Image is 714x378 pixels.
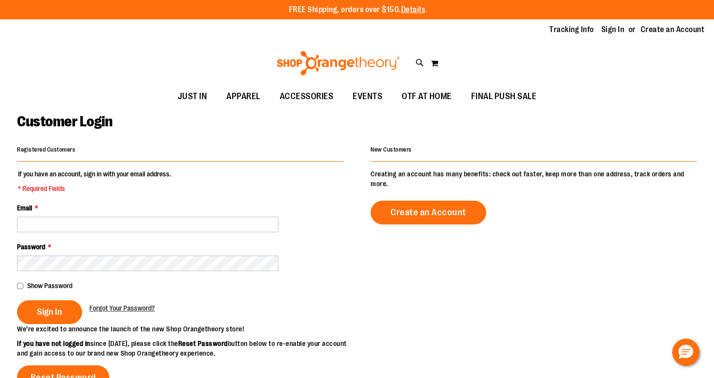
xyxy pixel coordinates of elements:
a: OTF AT HOME [392,86,461,108]
strong: Registered Customers [17,146,75,153]
span: Forgot Your Password? [89,304,155,312]
span: OTF AT HOME [402,86,452,107]
span: Customer Login [17,113,112,130]
span: ACCESSORIES [280,86,334,107]
p: since [DATE], please click the button below to re-enable your account and gain access to our bran... [17,339,357,358]
a: Create an Account [641,24,705,35]
legend: If you have an account, sign in with your email address. [17,169,172,193]
a: ACCESSORIES [270,86,343,108]
span: Email [17,204,32,212]
a: EVENTS [343,86,392,108]
span: Sign In [37,307,62,317]
span: Create an Account [391,207,466,218]
a: Forgot Your Password? [89,303,155,313]
a: Tracking Info [549,24,594,35]
span: JUST IN [178,86,207,107]
img: Shop Orangetheory [275,51,401,75]
span: EVENTS [353,86,382,107]
span: * Required Fields [18,184,171,193]
p: We’re excited to announce the launch of the new Shop Orangetheory store! [17,324,357,334]
p: FREE Shipping, orders over $150. [289,4,425,16]
a: Details [401,5,425,14]
p: Creating an account has many benefits: check out faster, keep more than one address, track orders... [371,169,697,189]
a: APPAREL [217,86,270,108]
strong: New Customers [371,146,412,153]
strong: Reset Password [178,340,228,347]
span: Show Password [27,282,72,290]
a: FINAL PUSH SALE [461,86,546,108]
span: FINAL PUSH SALE [471,86,537,107]
span: Password [17,243,45,251]
button: Hello, have a question? Let’s chat. [672,339,699,366]
button: Sign In [17,300,82,324]
a: JUST IN [168,86,217,108]
a: Create an Account [371,201,486,224]
span: APPAREL [226,86,260,107]
a: Sign In [601,24,625,35]
strong: If you have not logged in [17,340,90,347]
